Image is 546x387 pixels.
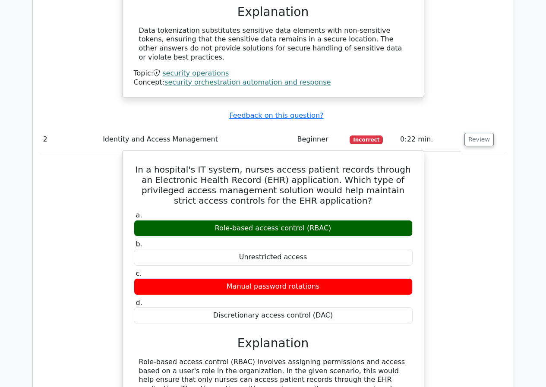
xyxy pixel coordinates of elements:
h3: Explanation [139,5,407,19]
div: Concept: [134,78,413,87]
h3: Explanation [139,336,407,351]
span: a. [136,211,142,219]
a: security orchestration automation and response [164,78,331,86]
div: Topic: [134,69,413,78]
div: Manual password rotations [134,278,413,295]
td: Beginner [294,127,346,152]
div: Discretionary access control (DAC) [134,307,413,324]
div: Data tokenization substitutes sensitive data elements with non-sensitive tokens, ensuring that th... [139,26,407,62]
td: Identity and Access Management [99,127,294,152]
div: Unrestricted access [134,249,413,266]
div: Role-based access control (RBAC) [134,220,413,237]
a: Feedback on this question? [229,111,323,120]
td: 2 [40,127,100,152]
span: b. [136,240,142,248]
span: d. [136,299,142,307]
td: 0:22 min. [397,127,461,152]
a: security operations [162,69,229,77]
h5: In a hospital's IT system, nurses access patient records through an Electronic Health Record (EHR... [133,164,413,206]
span: Incorrect [350,135,383,144]
span: c. [136,269,142,277]
button: Review [464,133,494,146]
